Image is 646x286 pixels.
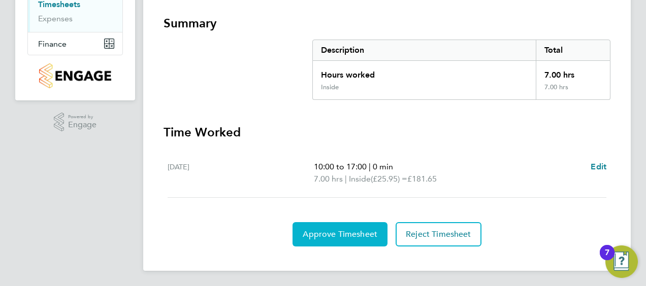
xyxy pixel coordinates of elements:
[321,83,339,91] div: Inside
[38,39,67,49] span: Finance
[605,253,609,266] div: 7
[38,14,73,23] a: Expenses
[313,40,536,60] div: Description
[591,162,606,171] span: Edit
[164,15,610,31] h3: Summary
[168,161,314,185] div: [DATE]
[407,174,437,184] span: £181.65
[303,229,377,239] span: Approve Timesheet
[406,229,471,239] span: Reject Timesheet
[68,113,96,121] span: Powered by
[312,40,610,100] div: Summary
[536,83,610,99] div: 7.00 hrs
[349,173,371,185] span: Inside
[345,174,347,184] span: |
[164,15,610,246] section: Timesheet
[54,113,97,132] a: Powered byEngage
[396,222,481,246] button: Reject Timesheet
[536,40,610,60] div: Total
[39,63,111,88] img: countryside-properties-logo-retina.png
[536,61,610,83] div: 7.00 hrs
[27,63,123,88] a: Go to home page
[313,61,536,83] div: Hours worked
[164,124,610,140] h3: Time Worked
[68,121,96,129] span: Engage
[605,245,638,278] button: Open Resource Center, 7 new notifications
[369,162,371,171] span: |
[371,174,407,184] span: (£25.95) =
[28,32,122,55] button: Finance
[293,222,387,246] button: Approve Timesheet
[314,162,367,171] span: 10:00 to 17:00
[314,174,343,184] span: 7.00 hrs
[373,162,393,171] span: 0 min
[591,161,606,173] a: Edit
